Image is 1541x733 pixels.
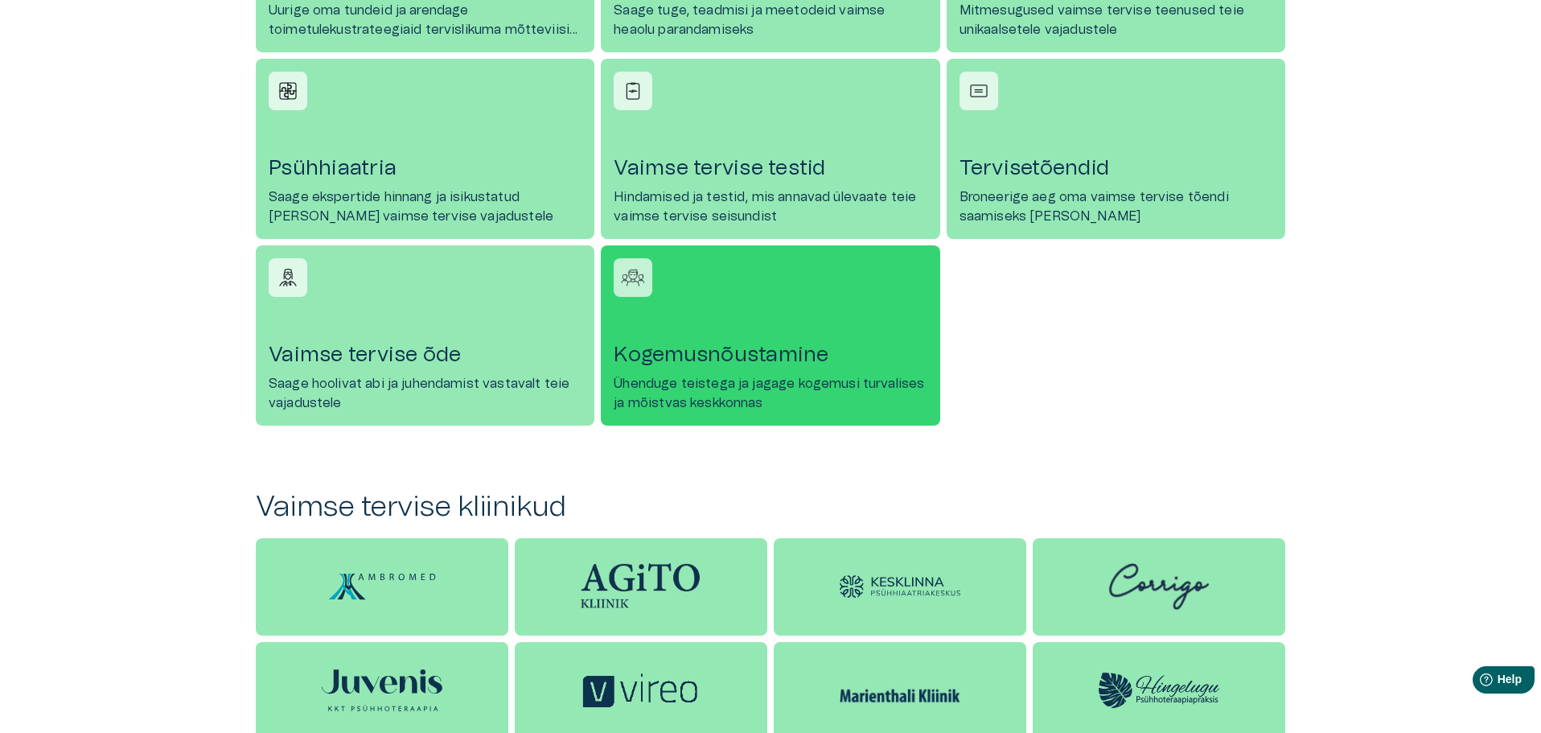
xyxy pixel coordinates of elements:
[269,342,581,368] h4: Vaimse tervise õde
[621,79,645,103] img: Vaimse tervise testid icon
[256,490,1285,525] h2: Vaimse tervise kliinikud
[840,575,960,599] img: Kesklinna Psühhiaatriakeskus logo
[276,266,300,290] img: Vaimse tervise õde icon
[276,79,300,103] img: Psühhiaatria icon
[1099,538,1219,635] img: Corrigo logo
[614,374,927,413] p: Ühenduge teistega ja jagage kogemusi turvalises ja mõistvas keskkonnas
[960,187,1272,226] p: Broneerige aeg oma vaimse tervise tõendi saamiseks [PERSON_NAME]
[1099,673,1219,708] img: Hingelugu logo
[269,187,581,226] p: Saage ekspertide hinnang ja isikustatud [PERSON_NAME] vaimse tervise vajadustele
[515,538,767,636] a: Agito logo
[774,538,1026,636] a: Kesklinna Psühhiaatriakeskus logo
[614,1,927,39] p: Saage tuge, teadmisi ja meetodeid vaimse heaolu parandamiseks
[614,187,927,226] p: Hindamised ja testid, mis annavad ülevaate teie vaimse tervise seisundist
[581,563,701,611] img: Agito logo
[1416,660,1541,705] iframe: Help widget launcher
[960,1,1272,39] p: Mitmesugused vaimse tervise teenused teie unikaalsetele vajadustele
[614,342,927,368] h4: Kogemusnõustamine
[621,266,645,290] img: Kogemusnõustamine icon
[269,155,581,181] h4: Psühhiaatria
[1033,538,1285,636] a: Corrigo logo
[840,675,960,706] img: Marienthali Kliinik logo
[967,79,991,103] img: Tervisetõendid icon
[614,155,927,181] h4: Vaimse tervise testid
[960,155,1272,181] h4: Tervisetõendid
[269,374,581,413] p: Saage hoolivat abi ja juhendamist vastavalt teie vajadustele
[269,1,581,39] p: Uurige oma tundeid ja arendage toimetulekustrateegiaid tervislikuma mõtteviisi saavutamiseks
[322,669,442,712] img: Juvenis psühhoteraapiakeskus logo
[256,538,508,636] a: Ambromed Kliinik logo
[322,562,442,611] img: Ambromed Kliinik logo
[581,671,701,710] img: Vireo logo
